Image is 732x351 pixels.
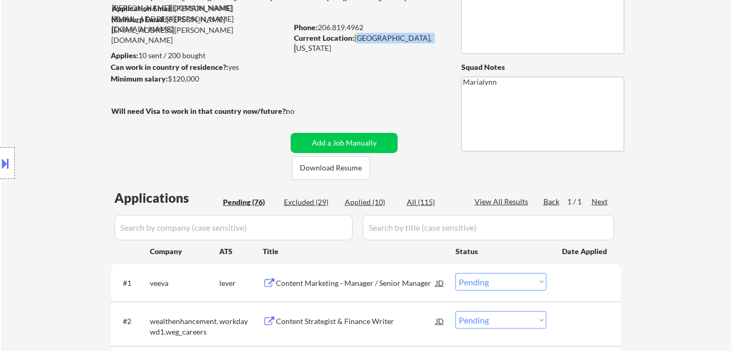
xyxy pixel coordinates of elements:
[219,316,263,327] div: workday
[567,196,592,207] div: 1 / 1
[123,316,141,327] div: #2
[294,33,354,42] strong: Current Location:
[123,278,141,289] div: #1
[543,196,560,207] div: Back
[345,197,398,208] div: Applied (10)
[112,3,287,34] div: [PERSON_NAME][EMAIL_ADDRESS][PERSON_NAME][DOMAIN_NAME]
[111,106,288,115] strong: Will need Visa to work in that country now/future?:
[475,196,531,207] div: View All Results
[435,311,445,330] div: JD
[111,50,287,61] div: 10 sent / 200 bought
[294,23,318,32] strong: Phone:
[407,197,460,208] div: All (115)
[223,197,276,208] div: Pending (76)
[114,215,353,240] input: Search by company (case sensitive)
[111,62,284,73] div: yes
[363,215,614,240] input: Search by title (case sensitive)
[562,246,609,257] div: Date Applied
[294,33,444,53] div: [GEOGRAPHIC_DATA], [US_STATE]
[286,106,316,116] div: no
[111,15,166,24] strong: Mailslurp Email:
[294,22,444,33] div: 206.819.4962
[291,133,398,153] button: Add a Job Manually
[592,196,609,207] div: Next
[292,156,370,180] button: Download Resume
[219,278,263,289] div: lever
[150,278,219,289] div: veeva
[111,74,287,84] div: $120,000
[111,14,287,46] div: [PERSON_NAME][EMAIL_ADDRESS][PERSON_NAME][DOMAIN_NAME]
[263,246,445,257] div: Title
[276,278,436,289] div: Content Marketing - Manager / Senior Manager
[112,4,174,13] strong: Application Email:
[111,62,228,71] strong: Can work in country of residence?:
[150,316,219,337] div: wealthenhancement.wd1.weg_careers
[461,62,624,73] div: Squad Notes
[219,246,263,257] div: ATS
[284,197,337,208] div: Excluded (29)
[276,316,436,327] div: Content Strategist & Finance Writer
[435,273,445,292] div: JD
[456,241,547,260] div: Status
[111,51,138,60] strong: Applies:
